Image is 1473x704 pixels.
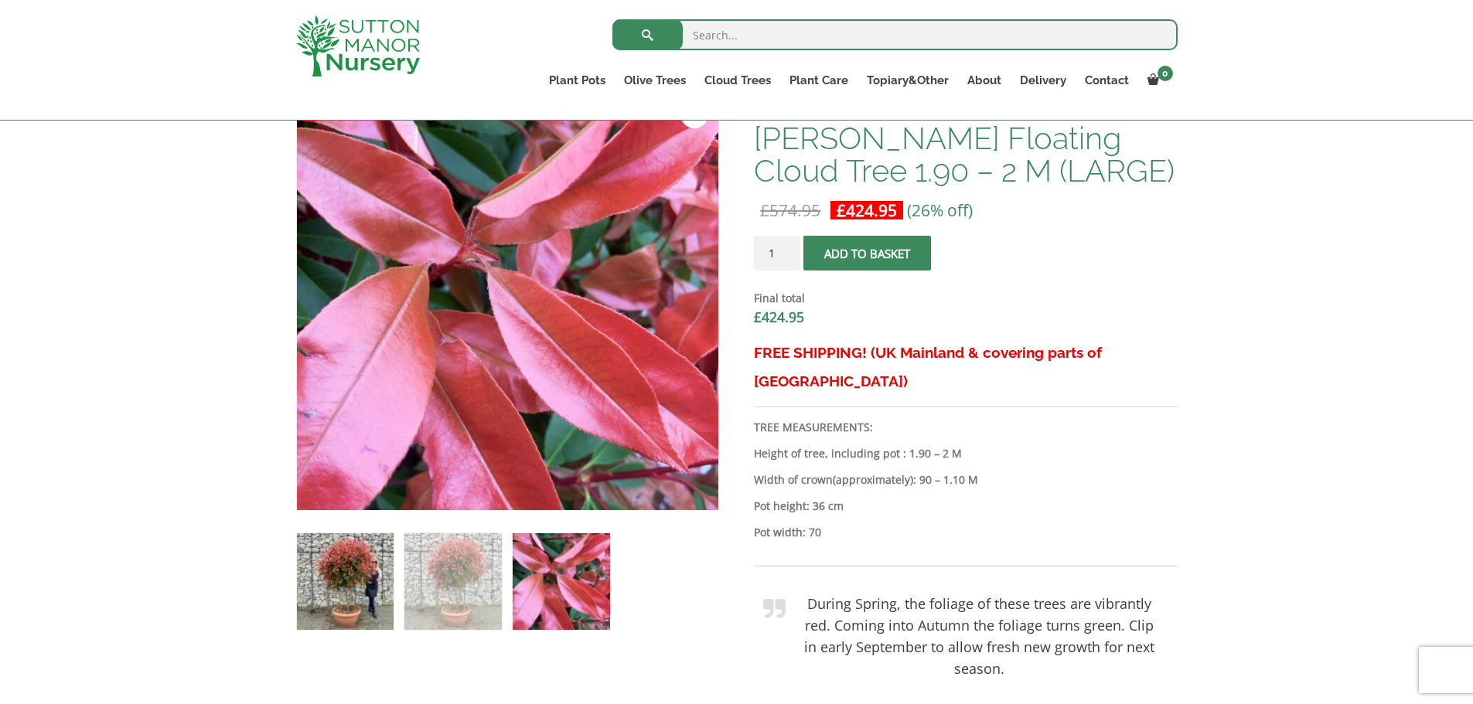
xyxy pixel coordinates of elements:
a: Plant Care [780,70,858,91]
strong: Pot height: 36 cm [754,498,844,513]
bdi: 574.95 [760,199,820,221]
span: £ [837,199,846,221]
a: Delivery [1011,70,1076,91]
a: 0 [1138,70,1178,91]
strong: Width of crown : 90 – 1.10 M [754,472,978,487]
h1: Photinia Red [PERSON_NAME] Floating Cloud Tree 1.90 – 2 M (LARGE) [754,90,1177,187]
b: During Spring, the foliage of these trees are vibrantly red. Coming into Autumn the foliage turns... [804,594,1154,678]
span: 0 [1158,66,1173,81]
img: logo [296,15,420,77]
input: Search... [612,19,1178,50]
span: £ [760,199,769,221]
b: Height of tree, including pot : 1.90 – 2 M [754,446,962,461]
strong: Pot width: 70 [754,525,821,539]
img: Photinia Red Robin Floating Cloud Tree 1.90 - 2 M (LARGE) - Image 2 [404,533,501,630]
b: (approximately) [833,472,913,487]
bdi: 424.95 [837,199,897,221]
a: Olive Trees [615,70,695,91]
button: Add to basket [803,236,931,270]
input: Product quantity [754,236,800,270]
a: Topiary&Other [858,70,958,91]
h3: FREE SHIPPING! (UK Mainland & covering parts of [GEOGRAPHIC_DATA]) [754,338,1177,396]
a: About [958,70,1011,91]
strong: TREE MEASUREMENTS: [754,420,873,434]
a: Plant Pots [540,70,615,91]
img: Photinia Red Robin Floating Cloud Tree 1.90 - 2 M (LARGE) [297,533,394,630]
bdi: 424.95 [754,308,804,326]
img: Photinia Red Robin Floating Cloud Tree 1.90 - 2 M (LARGE) - Image 3 [513,533,609,630]
dt: Final total [754,289,1177,308]
span: £ [754,308,762,326]
a: Cloud Trees [695,70,780,91]
span: (26% off) [907,199,973,221]
a: Contact [1076,70,1138,91]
